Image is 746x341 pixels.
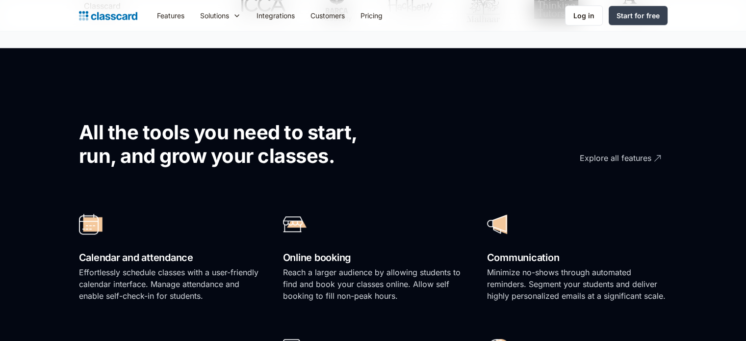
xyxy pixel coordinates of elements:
[303,4,353,26] a: Customers
[609,6,668,25] a: Start for free
[79,121,390,168] h2: All the tools you need to start, run, and grow your classes.
[353,4,390,26] a: Pricing
[249,4,303,26] a: Integrations
[283,249,463,266] h2: Online booking
[200,10,229,21] div: Solutions
[487,249,668,266] h2: Communication
[525,145,663,172] a: Explore all features
[79,266,259,302] p: Effortlessly schedule classes with a user-friendly calendar interface. Manage attendance and enab...
[487,266,668,302] p: Minimize no-shows through automated reminders. Segment your students and deliver highly personali...
[565,5,603,26] a: Log in
[573,10,594,21] div: Log in
[283,266,463,302] p: Reach a larger audience by allowing students to find and book your classes online. Allow self boo...
[192,4,249,26] div: Solutions
[149,4,192,26] a: Features
[79,9,137,23] a: home
[617,10,660,21] div: Start for free
[79,249,259,266] h2: Calendar and attendance
[580,145,651,164] div: Explore all features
